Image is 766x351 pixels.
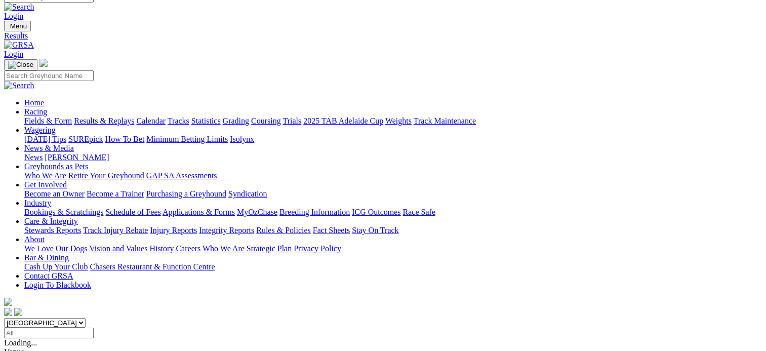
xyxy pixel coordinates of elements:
a: Vision and Values [89,244,147,253]
a: Track Maintenance [414,116,476,125]
a: Grading [223,116,249,125]
a: [PERSON_NAME] [45,153,109,162]
a: Racing [24,107,47,116]
a: Schedule of Fees [105,208,160,216]
a: Purchasing a Greyhound [146,189,226,198]
a: Trials [283,116,301,125]
a: Applications & Forms [163,208,235,216]
a: Breeding Information [279,208,350,216]
a: Race Safe [402,208,435,216]
div: Greyhounds as Pets [24,171,762,180]
img: twitter.svg [14,308,22,316]
img: GRSA [4,41,34,50]
a: Who We Are [203,244,245,253]
div: News & Media [24,153,762,162]
img: Close [8,61,33,69]
a: Bar & Dining [24,253,69,262]
a: Home [24,98,44,107]
a: Stay On Track [352,226,398,235]
a: Care & Integrity [24,217,78,225]
a: MyOzChase [237,208,277,216]
div: Care & Integrity [24,226,762,235]
a: Retire Your Greyhound [68,171,144,180]
img: Search [4,81,34,90]
a: [DATE] Tips [24,135,66,143]
a: Login To Blackbook [24,281,91,289]
a: Login [4,50,23,58]
a: Fields & Form [24,116,72,125]
a: Track Injury Rebate [83,226,148,235]
img: logo-grsa-white.png [39,59,48,67]
a: Become a Trainer [87,189,144,198]
span: Loading... [4,338,37,347]
a: Industry [24,199,51,207]
a: Wagering [24,126,56,134]
div: Industry [24,208,762,217]
a: Privacy Policy [294,244,341,253]
a: Get Involved [24,180,67,189]
div: Bar & Dining [24,262,762,271]
a: How To Bet [105,135,145,143]
button: Toggle navigation [4,21,31,31]
a: Stewards Reports [24,226,81,235]
a: SUREpick [68,135,103,143]
a: We Love Our Dogs [24,244,87,253]
a: Cash Up Your Club [24,262,88,271]
a: News & Media [24,144,74,152]
img: logo-grsa-white.png [4,298,12,306]
a: Weights [385,116,412,125]
a: Syndication [228,189,267,198]
a: Results [4,31,762,41]
div: Racing [24,116,762,126]
a: History [149,244,174,253]
a: Login [4,12,23,20]
a: Fact Sheets [313,226,350,235]
a: Coursing [251,116,281,125]
a: News [24,153,43,162]
div: About [24,244,762,253]
a: Injury Reports [150,226,197,235]
a: GAP SA Assessments [146,171,217,180]
div: Get Involved [24,189,762,199]
a: Isolynx [230,135,254,143]
a: Statistics [191,116,221,125]
a: Integrity Reports [199,226,254,235]
a: About [24,235,45,244]
a: Greyhounds as Pets [24,162,88,171]
a: Become an Owner [24,189,85,198]
a: Chasers Restaurant & Function Centre [90,262,215,271]
a: Results & Replays [74,116,134,125]
button: Toggle navigation [4,59,37,70]
a: Minimum Betting Limits [146,135,228,143]
a: Calendar [136,116,166,125]
a: Careers [176,244,200,253]
a: Bookings & Scratchings [24,208,103,216]
a: ICG Outcomes [352,208,400,216]
a: Who We Are [24,171,66,180]
a: Strategic Plan [247,244,292,253]
a: 2025 TAB Adelaide Cup [303,116,383,125]
input: Select date [4,328,94,338]
a: Contact GRSA [24,271,73,280]
input: Search [4,70,94,81]
span: Menu [10,22,27,30]
div: Wagering [24,135,762,144]
img: facebook.svg [4,308,12,316]
a: Rules & Policies [256,226,311,235]
img: Search [4,3,34,12]
a: Tracks [168,116,189,125]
